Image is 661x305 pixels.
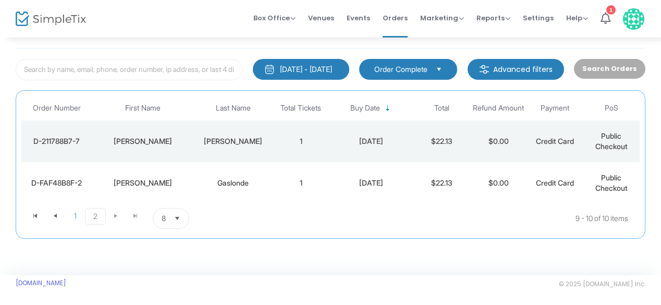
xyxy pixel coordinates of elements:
span: Go to the previous page [51,212,59,220]
input: Search by name, email, phone, order number, ip address, or last 4 digits of card [16,59,242,80]
td: $0.00 [470,120,527,162]
span: Credit Card [536,178,574,187]
td: $0.00 [470,162,527,204]
div: Sandro [94,136,191,147]
div: D-FAF48B8F-2 [24,178,89,188]
div: Sanchez [196,136,270,147]
span: PoS [605,104,618,113]
span: Buy Date [350,104,380,113]
th: Refund Amount [470,96,527,120]
td: 1 [273,162,329,204]
div: D-211788B7-7 [24,136,89,147]
td: 1 [273,120,329,162]
span: © 2025 [DOMAIN_NAME] Inc. [559,280,645,288]
div: Juliette [94,178,191,188]
span: Public Checkout [595,173,628,192]
div: 1 [606,5,616,15]
span: Marketing [420,13,464,23]
div: 9/9/2025 [332,136,411,147]
button: [DATE] - [DATE] [253,59,349,80]
th: Total Tickets [273,96,329,120]
span: Page 1 [65,208,85,224]
button: Select [432,64,446,75]
m-button: Advanced filters [468,59,564,80]
span: Sortable [384,104,392,113]
span: 8 [162,213,166,224]
span: First Name [125,104,161,113]
div: Data table [21,96,640,204]
div: 8/28/2025 [332,178,411,188]
span: Reports [476,13,510,23]
span: Venues [308,5,334,31]
th: Total [414,96,470,120]
kendo-pager-info: 9 - 10 of 10 items [293,208,628,229]
span: Go to the previous page [45,208,65,224]
span: Help [566,13,588,23]
div: Gaslonde [196,178,270,188]
img: filter [479,64,489,75]
span: Settings [523,5,554,31]
span: Go to the first page [31,212,40,220]
span: Go to the first page [26,208,45,224]
a: [DOMAIN_NAME] [16,279,66,287]
span: Order Number [33,104,81,113]
span: Page 2 [85,208,106,225]
span: Orders [383,5,408,31]
span: Public Checkout [595,131,628,151]
span: Order Complete [374,64,427,75]
td: $22.13 [414,120,470,162]
button: Select [170,209,185,228]
span: Box Office [253,13,296,23]
span: Payment [541,104,569,113]
span: Credit Card [536,137,574,145]
img: monthly [264,64,275,75]
span: Last Name [216,104,251,113]
td: $22.13 [414,162,470,204]
div: [DATE] - [DATE] [280,64,332,75]
span: Events [347,5,370,31]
